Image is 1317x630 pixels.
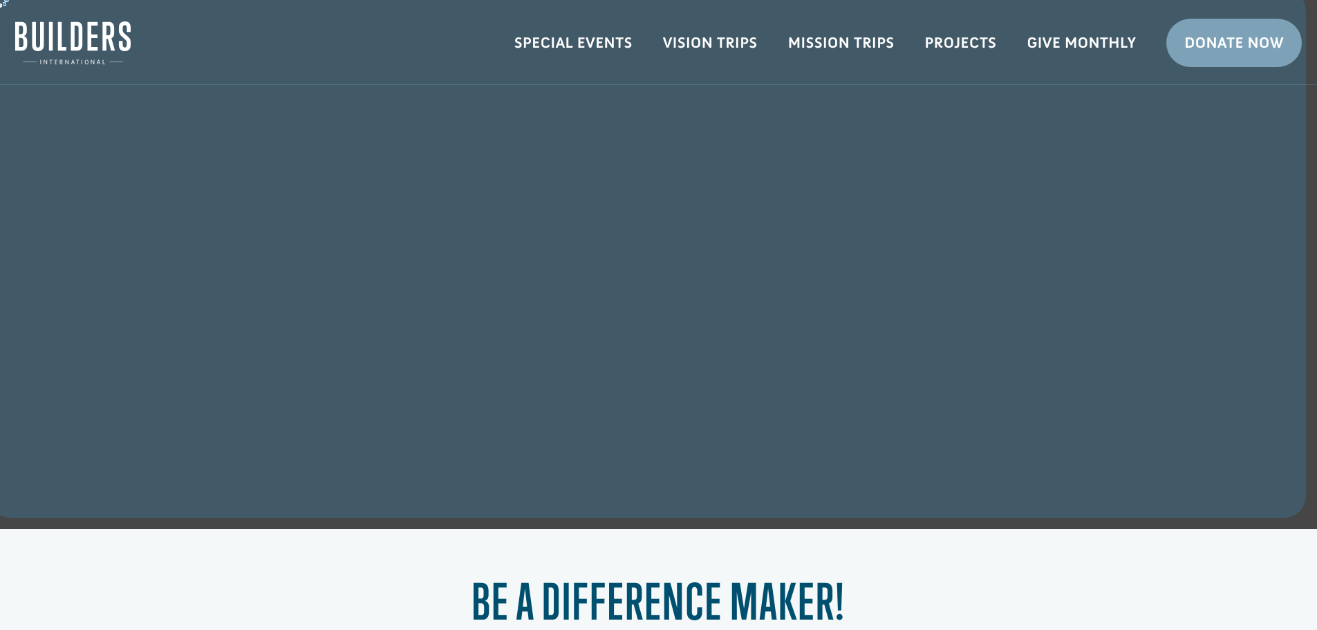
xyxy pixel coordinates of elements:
a: Mission Trips [773,23,910,63]
a: Projects [910,23,1012,63]
a: Donate Now [1166,19,1302,67]
a: Vision Trips [648,23,773,63]
a: Special Events [499,23,648,63]
a: Give Monthly [1011,23,1151,63]
img: Builders International [15,21,131,64]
